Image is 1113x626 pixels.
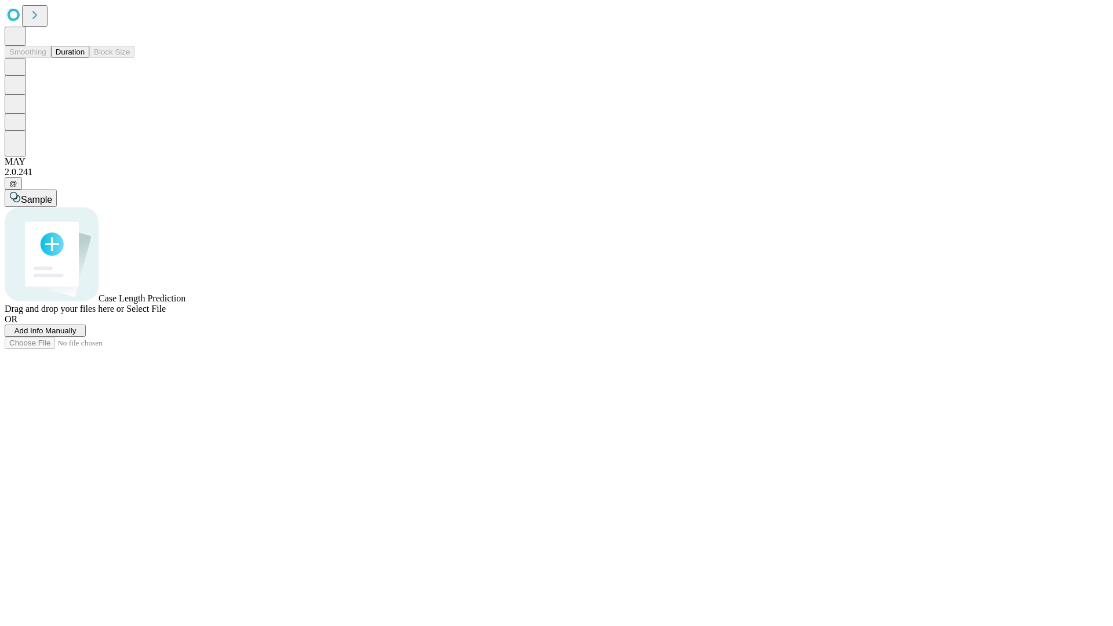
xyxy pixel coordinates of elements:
[5,156,1108,167] div: MAY
[89,46,134,58] button: Block Size
[21,195,52,205] span: Sample
[99,293,185,303] span: Case Length Prediction
[9,179,17,188] span: @
[5,325,86,337] button: Add Info Manually
[5,190,57,207] button: Sample
[126,304,166,314] span: Select File
[5,304,124,314] span: Drag and drop your files here or
[14,326,77,335] span: Add Info Manually
[5,167,1108,177] div: 2.0.241
[5,46,51,58] button: Smoothing
[51,46,89,58] button: Duration
[5,314,17,324] span: OR
[5,177,22,190] button: @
